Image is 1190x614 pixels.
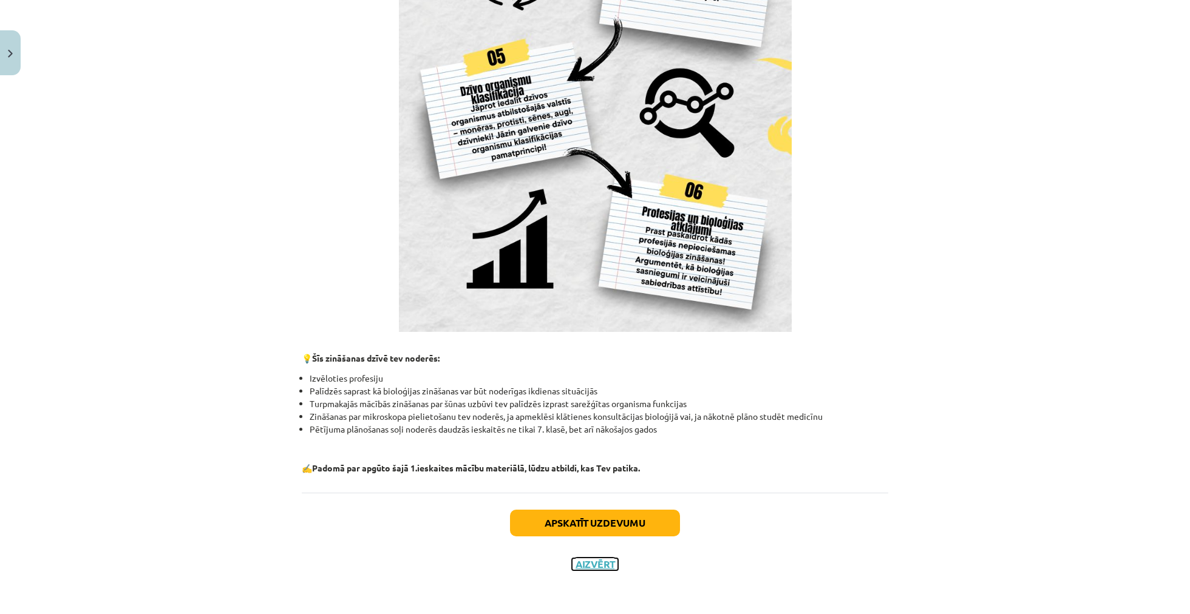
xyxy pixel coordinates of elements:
li: Pētījuma plānošanas soļi noderēs daudzās ieskaitēs ne tikai 7. klasē, bet arī nākošajos gados [310,423,888,436]
b: 💡Šīs zināšanas dzīvē tev noderēs: [302,353,440,363]
button: Aizvērt [572,558,618,570]
li: Palīdzēs saprast kā bioloģijas zināšanas var būt noderīgas ikdienas situācijās [310,385,888,397]
li: Zināšanas par mikroskopa pielietošanu tev noderēs, ja apmeklēsi klātienes konsultācijas bioloģijā... [310,410,888,423]
li: Izvēloties profesiju [310,372,888,385]
img: icon-close-lesson-0947bae3869378f0d4975bcd49f059093ad1ed9edebbc8119c70593378902aed.svg [8,50,13,58]
li: Turpmakajās mācībās zināšanas par šūnas uzbūvi tev palīdzēs izprast sarežģītas organisma funkcijas [310,397,888,410]
strong: ✍️Padomā par apgūto šajā 1.ieskaites mācību materiālā, lūdzu atbildi, kas Tev patika. [302,462,640,473]
button: Apskatīt uzdevumu [510,510,680,536]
